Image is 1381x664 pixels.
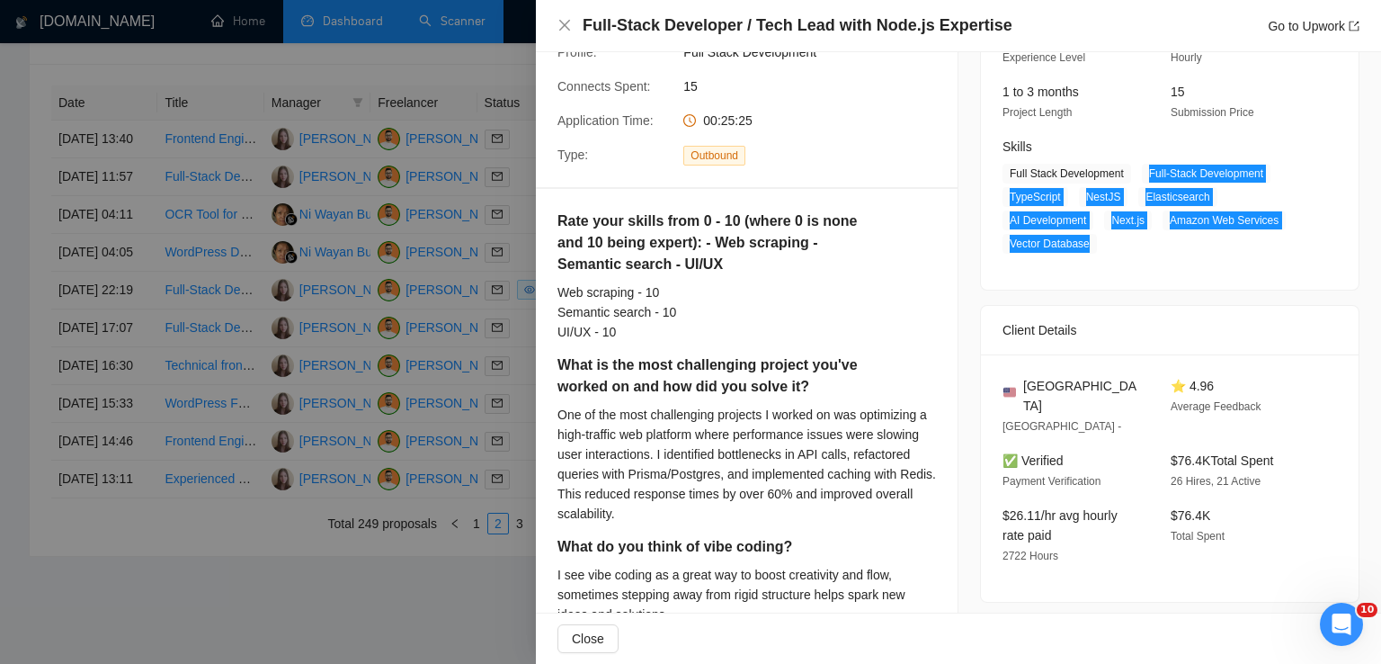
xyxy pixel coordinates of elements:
[1002,164,1131,184] span: Full Stack Development
[557,211,879,275] h5: Rate your skills from 0 - 10 (where 0 is none and 10 being expert): - Web scraping - Semantic sea...
[557,283,936,342] div: Web scraping - 10 Semantic search - 10 UI/UX - 10
[1002,453,1064,468] span: ✅ Verified
[1171,400,1261,413] span: Average Feedback
[583,14,1012,37] h4: Full-Stack Developer / Tech Lead with Node.js Expertise
[1268,19,1359,33] a: Go to Upworkexport
[1002,51,1085,64] span: Experience Level
[1079,187,1128,207] span: NestJS
[683,114,696,127] span: clock-circle
[1002,508,1118,543] span: $26.11/hr avg hourly rate paid
[557,45,597,59] span: Profile:
[703,113,753,128] span: 00:25:25
[557,18,572,33] button: Close
[1002,234,1097,254] span: Vector Database
[1003,386,1016,399] img: 🇺🇸
[557,79,651,94] span: Connects Spent:
[557,565,936,624] div: I see vibe coding as a great way to boost creativity and flow, sometimes stepping away from rigid...
[557,405,936,524] div: One of the most challenging projects I worked on was optimizing a high-traffic web platform where...
[1171,453,1273,468] span: $76.4K Total Spent
[683,76,953,96] span: 15
[1023,376,1142,416] span: [GEOGRAPHIC_DATA]
[1002,139,1032,154] span: Skills
[1104,211,1152,230] span: Next.js
[1171,530,1225,543] span: Total Spent
[557,113,654,128] span: Application Time:
[1002,475,1100,488] span: Payment Verification
[1171,508,1210,523] span: $76.4K
[1002,306,1337,354] div: Client Details
[1002,85,1079,99] span: 1 to 3 months
[1171,85,1185,99] span: 15
[557,624,619,653] button: Close
[1357,603,1377,617] span: 10
[1171,106,1254,119] span: Submission Price
[1163,211,1286,230] span: Amazon Web Services
[683,146,745,166] span: Outbound
[557,354,879,398] h5: What is the most challenging project you've worked on and how did you solve it?
[1002,550,1058,562] span: 2722 Hours
[557,536,879,558] h5: What do you think of vibe coding?
[1171,51,1202,64] span: Hourly
[683,42,953,62] span: Full Stack Development
[1349,21,1359,31] span: export
[557,18,572,32] span: close
[1002,187,1068,207] span: TypeScript
[1002,211,1093,230] span: AI Development
[1138,187,1216,207] span: Elasticsearch
[1142,164,1270,184] span: Full-Stack Development
[1002,106,1072,119] span: Project Length
[557,148,588,162] span: Type:
[1171,475,1261,488] span: 26 Hires, 21 Active
[572,629,604,649] span: Close
[1002,420,1121,433] span: [GEOGRAPHIC_DATA] -
[1320,603,1363,646] iframe: Intercom live chat
[1171,379,1214,393] span: ⭐ 4.96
